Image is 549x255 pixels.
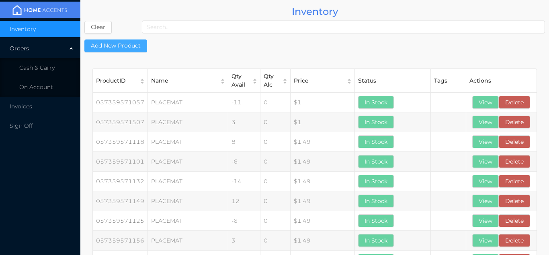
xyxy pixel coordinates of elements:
button: In Stock [358,195,394,207]
div: Name [151,77,216,85]
button: Delete [499,96,530,109]
button: Delete [499,175,530,188]
div: ProductID [96,77,135,85]
div: Actions [469,77,533,85]
span: On Account [19,83,53,91]
td: $1.49 [291,132,355,152]
span: Cash & Carry [19,64,55,71]
button: View [472,96,499,109]
td: $1.49 [291,211,355,231]
div: Sort [346,77,352,84]
td: 3 [228,112,260,132]
i: icon: caret-down [347,81,352,82]
td: -6 [228,211,260,231]
td: 0 [260,231,291,251]
div: Sort [139,77,145,84]
button: Delete [499,195,530,207]
td: 0 [260,152,291,172]
td: $1 [291,93,355,112]
td: -14 [228,172,260,191]
div: Inventory [84,4,545,19]
i: icon: caret-up [220,77,225,79]
td: 0 [260,172,291,191]
button: View [472,195,499,207]
span: Invoices [10,103,32,110]
td: 057359571125 [93,211,148,231]
td: 0 [260,93,291,112]
td: PLACEMAT [148,211,228,231]
td: 057359571101 [93,152,148,172]
td: PLACEMAT [148,152,228,172]
button: Delete [499,135,530,148]
i: icon: caret-up [252,77,258,79]
button: In Stock [358,214,394,227]
button: In Stock [358,155,394,168]
td: 057359571507 [93,112,148,132]
td: 057359571149 [93,191,148,211]
div: Price [294,77,342,85]
td: 0 [260,211,291,231]
button: Clear [84,21,112,34]
td: PLACEMAT [148,172,228,191]
button: Delete [499,234,530,247]
td: 057359571156 [93,231,148,251]
i: icon: caret-up [347,77,352,79]
td: $1.49 [291,231,355,251]
button: In Stock [358,135,394,148]
i: icon: caret-down [252,81,258,82]
button: Delete [499,214,530,227]
i: icon: caret-down [220,81,225,82]
div: Sort [220,77,225,84]
td: 057359571057 [93,93,148,112]
button: View [472,155,499,168]
td: PLACEMAT [148,191,228,211]
img: mainBanner [10,4,70,16]
div: Qty Avail [231,72,248,89]
button: View [472,175,499,188]
button: In Stock [358,234,394,247]
button: In Stock [358,175,394,188]
td: 8 [228,132,260,152]
td: $1.49 [291,152,355,172]
div: Sort [252,77,258,84]
button: In Stock [358,96,394,109]
i: icon: caret-up [140,77,145,79]
td: 057359571132 [93,172,148,191]
i: icon: caret-down [283,81,288,82]
td: $1.49 [291,172,355,191]
div: Sort [282,77,288,84]
button: Delete [499,116,530,129]
td: 0 [260,132,291,152]
span: Sign Off [10,122,33,129]
td: 057359571118 [93,132,148,152]
button: View [472,135,499,148]
button: Delete [499,155,530,168]
button: Add New Product [84,39,147,52]
button: In Stock [358,116,394,129]
td: 3 [228,231,260,251]
td: 0 [260,191,291,211]
td: PLACEMAT [148,132,228,152]
td: PLACEMAT [148,231,228,251]
td: PLACEMAT [148,112,228,132]
span: Inventory [10,25,36,33]
i: icon: caret-up [283,77,288,79]
button: View [472,214,499,227]
button: View [472,116,499,129]
td: $1.49 [291,191,355,211]
td: 0 [260,112,291,132]
div: Qty Alc [264,72,278,89]
td: $1 [291,112,355,132]
td: 12 [228,191,260,211]
div: Tags [434,77,463,85]
div: Status [358,77,427,85]
button: View [472,234,499,247]
td: -6 [228,152,260,172]
td: -11 [228,93,260,112]
i: icon: caret-down [140,81,145,82]
td: PLACEMAT [148,93,228,112]
input: Search... [142,21,545,33]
